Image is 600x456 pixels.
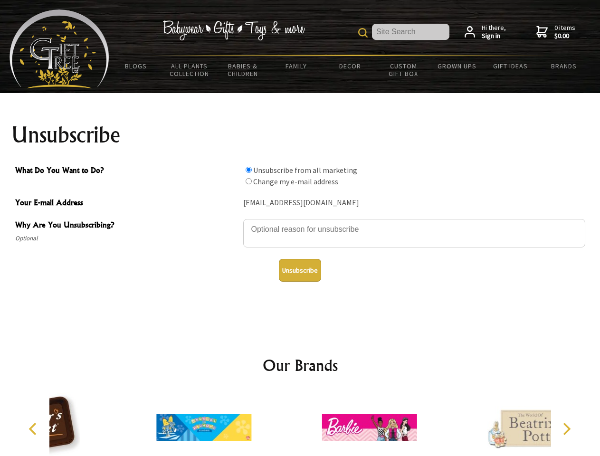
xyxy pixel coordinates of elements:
a: Grown Ups [430,56,484,76]
a: Hi there,Sign in [465,24,506,40]
span: What Do You Want to Do? [15,164,238,178]
label: Unsubscribe from all marketing [253,165,357,175]
a: Decor [323,56,377,76]
strong: Sign in [482,32,506,40]
span: Optional [15,233,238,244]
a: BLOGS [109,56,163,76]
span: Why Are You Unsubscribing? [15,219,238,233]
h1: Unsubscribe [11,123,589,146]
a: All Plants Collection [163,56,217,84]
a: Gift Ideas [484,56,537,76]
div: [EMAIL_ADDRESS][DOMAIN_NAME] [243,196,585,210]
span: 0 items [554,23,575,40]
input: What Do You Want to Do? [246,178,252,184]
strong: $0.00 [554,32,575,40]
button: Previous [24,418,45,439]
img: Babyware - Gifts - Toys and more... [10,9,109,88]
span: Hi there, [482,24,506,40]
textarea: Why Are You Unsubscribing? [243,219,585,247]
img: Babywear - Gifts - Toys & more [162,20,305,40]
a: 0 items$0.00 [536,24,575,40]
a: Babies & Children [216,56,270,84]
a: Custom Gift Box [377,56,430,84]
input: Site Search [372,24,449,40]
span: Your E-mail Address [15,197,238,210]
h2: Our Brands [19,354,581,377]
input: What Do You Want to Do? [246,167,252,173]
a: Family [270,56,324,76]
label: Change my e-mail address [253,177,338,186]
a: Brands [537,56,591,76]
img: product search [358,28,368,38]
button: Next [556,418,577,439]
button: Unsubscribe [279,259,321,282]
